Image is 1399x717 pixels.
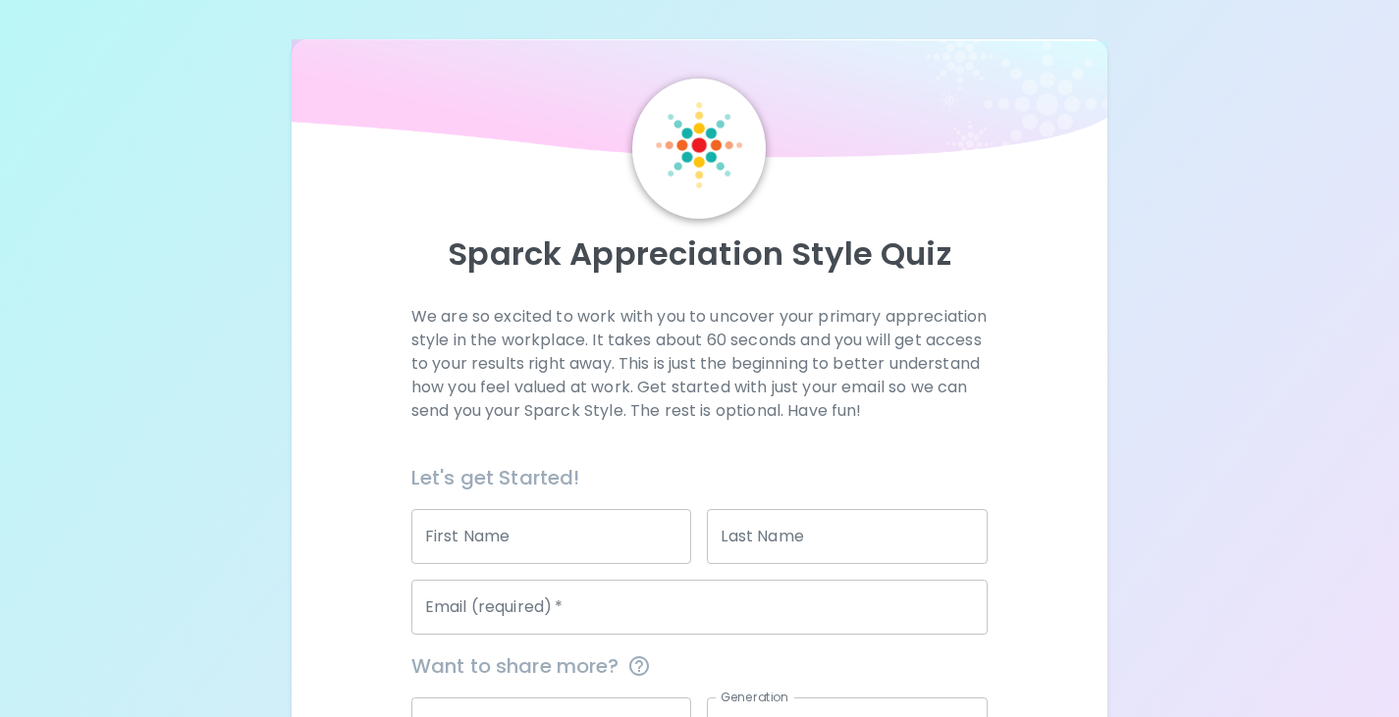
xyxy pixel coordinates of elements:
p: We are so excited to work with you to uncover your primary appreciation style in the workplace. I... [411,305,988,423]
img: wave [292,39,1107,168]
span: Want to share more? [411,650,988,682]
h6: Let's get Started! [411,462,988,493]
p: Sparck Appreciation Style Quiz [315,234,1084,274]
img: Sparck Logo [656,102,742,188]
label: Generation [721,689,788,705]
svg: This information is completely confidential and only used for aggregated appreciation studies at ... [627,654,651,678]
